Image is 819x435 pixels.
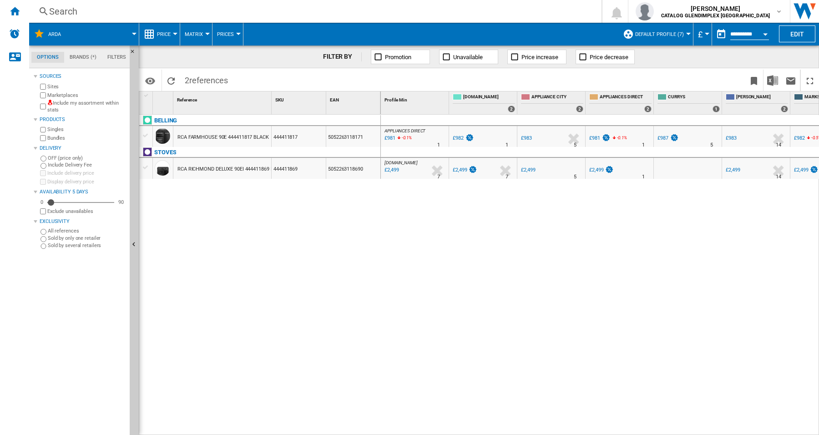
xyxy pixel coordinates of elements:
[453,135,464,141] div: £982
[521,167,535,173] div: £2,499
[635,31,684,37] span: Default profile (7)
[275,97,284,102] span: SKU
[383,91,449,106] div: Sort None
[468,166,477,173] img: promotionV3.png
[465,134,474,142] img: promotionV3.png
[656,134,679,143] div: £987
[47,208,126,215] label: Exclude unavailables
[385,54,411,61] span: Promotion
[47,83,126,90] label: Sites
[40,218,126,225] div: Exclusivity
[588,166,614,175] div: £2,499
[402,135,409,140] span: -0.1
[116,199,126,206] div: 90
[217,31,234,37] span: Prices
[713,106,720,112] div: 1 offers sold by CURRYS
[157,23,175,46] button: Price
[47,178,126,185] label: Display delivery price
[326,126,380,147] div: 5052263118171
[48,162,126,168] label: Include Delivery Fee
[589,135,600,141] div: £981
[724,166,740,175] div: £2,499
[587,91,653,114] div: APPLIANCES DIRECT 2 offers sold by APPLIANCES DIRECT
[9,28,20,39] img: alerts-logo.svg
[31,52,64,63] md-tab-item: Options
[506,172,508,182] div: Delivery Time : 7 days
[661,13,770,19] b: CATALOG GLENDIMPLEX [GEOGRAPHIC_DATA]
[616,134,622,145] i: %
[590,54,628,61] span: Price decrease
[508,106,515,112] div: 2 offers sold by AO.COM
[520,134,532,143] div: £983
[144,23,175,46] div: Price
[323,52,362,61] div: FILTER BY
[439,50,498,64] button: Unavailable
[642,141,645,150] div: Delivery Time : 1 day
[736,94,788,101] span: [PERSON_NAME]
[656,91,722,114] div: CURRYS 1 offers sold by CURRYS
[273,91,326,106] div: SKU Sort None
[40,170,46,176] input: Include delivery price
[776,141,781,150] div: Delivery Time : 14 days
[451,91,517,114] div: [DOMAIN_NAME] 2 offers sold by AO.COM
[698,23,707,46] button: £
[185,23,207,46] div: Matrix
[102,52,131,63] md-tab-item: Filters
[48,31,61,37] span: ARDA
[698,30,703,39] span: £
[177,97,197,102] span: Reference
[40,101,46,112] input: Include my assortment within stats
[40,145,126,152] div: Delivery
[617,135,624,140] span: -0.1
[463,94,515,101] span: [DOMAIN_NAME]
[781,106,788,112] div: 2 offers sold by JOHN LEWIS
[47,198,114,207] md-slider: Availability
[40,243,46,249] input: Sold by several retailers
[384,128,425,133] span: APPLIANCES DIRECT
[40,229,46,235] input: All references
[40,208,46,214] input: Display delivery price
[801,70,819,91] button: Maximize
[602,134,611,142] img: promotionV3.png
[745,70,763,91] button: Bookmark this report
[47,170,126,177] label: Include delivery price
[162,70,180,91] button: Reload
[155,91,173,106] div: Sort None
[507,50,566,64] button: Price increase
[383,166,399,175] div: Last updated : Tuesday, 2 September 2025 14:33
[48,242,126,249] label: Sold by several retailers
[34,23,134,46] div: ARDA
[600,94,652,101] span: APPLIANCES DIRECT
[40,156,46,162] input: OFF (price only)
[793,134,805,143] div: £982
[623,23,688,46] div: Default profile (7)
[47,92,126,99] label: Marketplaces
[330,97,339,102] span: EAN
[712,25,730,43] button: md-calendar
[141,72,159,89] button: Options
[657,135,668,141] div: £987
[49,5,578,18] div: Search
[40,236,46,242] input: Sold by only one retailer
[776,172,781,182] div: Delivery Time : 14 days
[47,126,126,133] label: Singles
[272,126,326,147] div: 444411817
[40,188,126,196] div: Availability 5 Days
[185,31,203,37] span: Matrix
[328,91,380,106] div: Sort None
[47,135,126,142] label: Bundles
[670,134,679,142] img: promotionV3.png
[757,25,773,41] button: Open calendar
[328,91,380,106] div: EAN Sort None
[782,70,800,91] button: Send this report by email
[521,54,558,61] span: Price increase
[130,46,141,62] button: Hide
[272,158,326,179] div: 444411869
[576,50,635,64] button: Price decrease
[154,115,177,126] div: Click to filter on that brand
[40,84,46,90] input: Sites
[180,70,233,89] span: 2
[175,91,271,106] div: Sort None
